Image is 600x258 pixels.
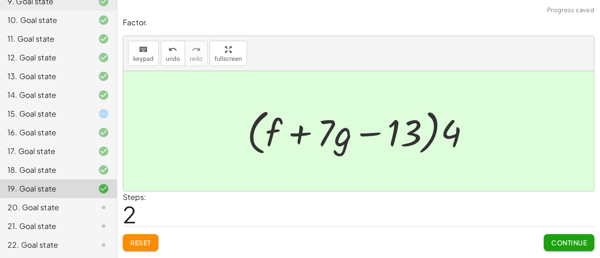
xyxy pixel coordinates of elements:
[98,183,109,194] i: Task finished and correct.
[7,202,83,213] div: 20. Goal state
[7,183,83,194] div: 19. Goal state
[7,52,83,63] div: 12. Goal state
[7,239,83,251] div: 22. Goal state
[210,41,247,66] button: fullscreen
[98,52,109,63] i: Task finished and correct.
[7,71,83,82] div: 13. Goal state
[7,221,83,232] div: 21. Goal state
[123,17,594,28] p: Factor.
[98,71,109,82] i: Task finished and correct.
[161,41,185,66] button: undoundo
[98,89,109,101] i: Task finished and correct.
[133,56,154,62] span: keypad
[7,146,83,157] div: 17. Goal state
[98,33,109,44] i: Task finished and correct.
[139,44,148,55] i: keyboard
[7,127,83,138] div: 16. Goal state
[551,238,587,247] span: Continue
[98,164,109,176] i: Task finished and correct.
[7,15,83,26] div: 10. Goal state
[7,89,83,101] div: 14. Goal state
[123,192,146,202] label: Steps:
[123,200,136,229] span: 2
[98,127,109,138] i: Task finished and correct.
[168,44,177,55] i: undo
[185,41,208,66] button: redoredo
[7,33,83,44] div: 11. Goal state
[130,238,151,247] span: Reset
[98,108,109,119] i: Task started.
[98,15,109,26] i: Task finished and correct.
[7,164,83,176] div: 18. Goal state
[190,56,202,62] span: redo
[547,6,594,15] span: Progress saved
[98,221,109,232] i: Task not started.
[123,234,158,251] button: Reset
[7,108,83,119] div: 15. Goal state
[98,146,109,157] i: Task finished and correct.
[98,239,109,251] i: Task not started.
[215,56,242,62] span: fullscreen
[166,56,180,62] span: undo
[192,44,201,55] i: redo
[98,202,109,213] i: Task not started.
[128,41,159,66] button: keyboardkeypad
[544,234,594,251] button: Continue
